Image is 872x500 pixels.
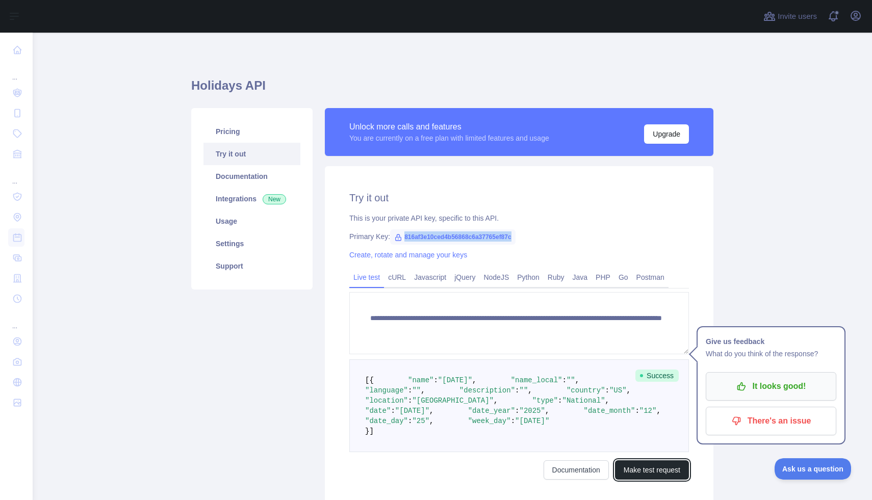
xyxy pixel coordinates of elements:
[468,407,515,415] span: "date_year"
[410,269,450,285] a: Javascript
[349,191,689,205] h2: Try it out
[369,376,373,384] span: {
[349,231,689,242] div: Primary Key:
[203,143,300,165] a: Try it out
[412,397,494,405] span: "[GEOGRAPHIC_DATA]"
[438,376,472,384] span: "[DATE]"
[390,229,516,245] span: 816af3e10ced4b56868c6a37765ef87c
[412,386,421,394] span: ""
[614,269,632,285] a: Go
[408,376,433,384] span: "name"
[528,386,532,394] span: ,
[511,417,515,425] span: :
[706,335,836,348] h1: Give us feedback
[433,376,438,384] span: :
[203,120,300,143] a: Pricing
[8,165,24,186] div: ...
[545,407,549,415] span: ,
[592,269,614,285] a: PHP
[203,165,300,188] a: Documentation
[468,417,511,425] span: "week_day"
[519,386,528,394] span: ""
[369,427,373,435] span: ]
[644,124,689,144] button: Upgrade
[778,11,817,22] span: Invite users
[520,407,545,415] span: "2025"
[384,269,410,285] a: cURL
[8,61,24,82] div: ...
[450,269,479,285] a: jQuery
[8,310,24,330] div: ...
[635,407,639,415] span: :
[203,210,300,232] a: Usage
[567,386,605,394] span: "country"
[605,386,609,394] span: :
[515,417,549,425] span: "[DATE]"
[365,417,408,425] span: "date_day"
[203,255,300,277] a: Support
[421,386,425,394] span: ,
[349,213,689,223] div: This is your private API key, specific to this API.
[349,121,549,133] div: Unlock more calls and features
[349,269,384,285] a: Live test
[635,370,679,382] span: Success
[615,460,689,480] button: Make test request
[408,417,412,425] span: :
[459,386,515,394] span: "description"
[567,376,575,384] span: ""
[203,232,300,255] a: Settings
[479,269,513,285] a: NodeJS
[429,417,433,425] span: ,
[562,397,605,405] span: "National"
[775,458,852,480] iframe: Toggle Customer Support
[365,397,408,405] span: "location"
[575,376,579,384] span: ,
[365,427,369,435] span: }
[706,348,836,360] p: What do you think of the response?
[569,269,592,285] a: Java
[627,386,631,394] span: ,
[632,269,669,285] a: Postman
[349,251,467,259] a: Create, rotate and manage your keys
[365,376,369,384] span: [
[391,407,395,415] span: :
[609,386,627,394] span: "US"
[656,407,660,415] span: ,
[365,386,408,394] span: "language"
[349,133,549,143] div: You are currently on a free plan with limited features and usage
[639,407,657,415] span: "12"
[412,417,429,425] span: "25"
[544,269,569,285] a: Ruby
[761,8,819,24] button: Invite users
[513,269,544,285] a: Python
[515,386,519,394] span: :
[263,194,286,204] span: New
[472,376,476,384] span: ,
[191,77,713,102] h1: Holidays API
[203,188,300,210] a: Integrations New
[605,397,609,405] span: ,
[544,460,609,480] a: Documentation
[494,397,498,405] span: ,
[511,376,562,384] span: "name_local"
[429,407,433,415] span: ,
[584,407,635,415] span: "date_month"
[532,397,558,405] span: "type"
[515,407,519,415] span: :
[558,397,562,405] span: :
[408,397,412,405] span: :
[395,407,429,415] span: "[DATE]"
[365,407,391,415] span: "date"
[408,386,412,394] span: :
[562,376,567,384] span: :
